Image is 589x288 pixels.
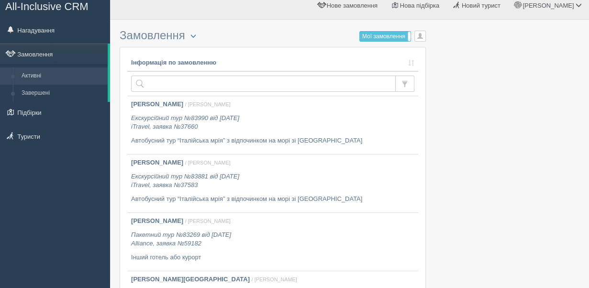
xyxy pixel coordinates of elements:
p: Інший готель або курорт [131,253,414,262]
i: Екскурсійний тур №83881 від [DATE] iTravel, заявка №37583 [131,173,239,189]
span: All-Inclusive CRM [5,0,89,12]
span: / [PERSON_NAME] [185,218,231,224]
span: / [PERSON_NAME] [252,277,297,282]
b: [PERSON_NAME] [131,159,183,166]
b: [PERSON_NAME][GEOGRAPHIC_DATA] [131,276,250,283]
a: [PERSON_NAME] / [PERSON_NAME] Пакетний тур №83269 від [DATE]Alliance, заявка №59182 Інший готель ... [127,213,418,271]
span: / [PERSON_NAME] [185,101,231,107]
b: [PERSON_NAME] [131,100,183,108]
span: [PERSON_NAME] [522,2,574,9]
a: Активні [17,67,108,85]
a: [PERSON_NAME] / [PERSON_NAME] Екскурсійний тур №83881 від [DATE]iTravel, заявка №37583 Автобусний... [127,155,418,212]
a: [PERSON_NAME] / [PERSON_NAME] Екскурсійний тур №83990 від [DATE]iTravel, заявка №37660 Автобусний... [127,96,418,154]
h3: Замовлення [120,29,426,42]
span: Нова підбірка [400,2,440,9]
span: / [PERSON_NAME] [185,160,231,166]
a: Завершені [17,85,108,102]
p: Автобусний тур “Італійська мрія” з відпочинком на морі зі [GEOGRAPHIC_DATA] [131,136,414,145]
span: Нове замовлення [327,2,378,9]
i: Екскурсійний тур №83990 від [DATE] iTravel, заявка №37660 [131,114,239,131]
i: Пакетний тур №83269 від [DATE] Alliance, заявка №59182 [131,231,231,247]
label: Мої замовлення [360,32,411,41]
p: Автобусний тур “Італійська мрія” з відпочинком на морі зі [GEOGRAPHIC_DATA] [131,195,414,204]
b: [PERSON_NAME] [131,217,183,224]
span: Новий турист [462,2,500,9]
input: Пошук за номером замовлення, ПІБ або паспортом туриста [131,76,396,92]
a: Інформація по замовленню [131,58,414,67]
